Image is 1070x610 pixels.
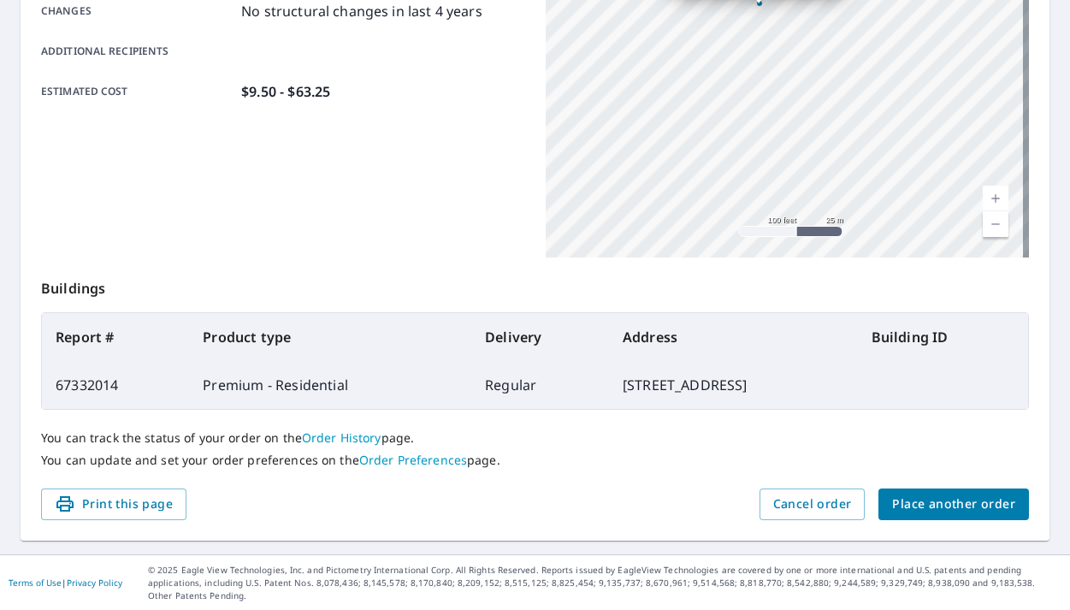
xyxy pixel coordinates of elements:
[189,361,471,409] td: Premium - Residential
[41,489,186,520] button: Print this page
[609,313,858,361] th: Address
[302,429,381,446] a: Order History
[9,577,122,588] p: |
[41,81,234,102] p: Estimated cost
[609,361,858,409] td: [STREET_ADDRESS]
[148,564,1061,602] p: © 2025 Eagle View Technologies, Inc. and Pictometry International Corp. All Rights Reserved. Repo...
[41,453,1029,468] p: You can update and set your order preferences on the page.
[41,44,234,59] p: Additional recipients
[471,313,609,361] th: Delivery
[241,1,482,21] p: No structural changes in last 4 years
[760,489,866,520] button: Cancel order
[42,313,189,361] th: Report #
[41,1,234,21] p: Changes
[983,211,1008,237] a: Current Level 18, Zoom Out
[55,494,173,515] span: Print this page
[359,452,467,468] a: Order Preferences
[41,258,1029,312] p: Buildings
[189,313,471,361] th: Product type
[41,430,1029,446] p: You can track the status of your order on the page.
[67,577,122,589] a: Privacy Policy
[892,494,1015,515] span: Place another order
[878,489,1029,520] button: Place another order
[42,361,189,409] td: 67332014
[9,577,62,589] a: Terms of Use
[241,81,330,102] p: $9.50 - $63.25
[773,494,852,515] span: Cancel order
[983,186,1008,211] a: Current Level 18, Zoom In
[858,313,1028,361] th: Building ID
[471,361,609,409] td: Regular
